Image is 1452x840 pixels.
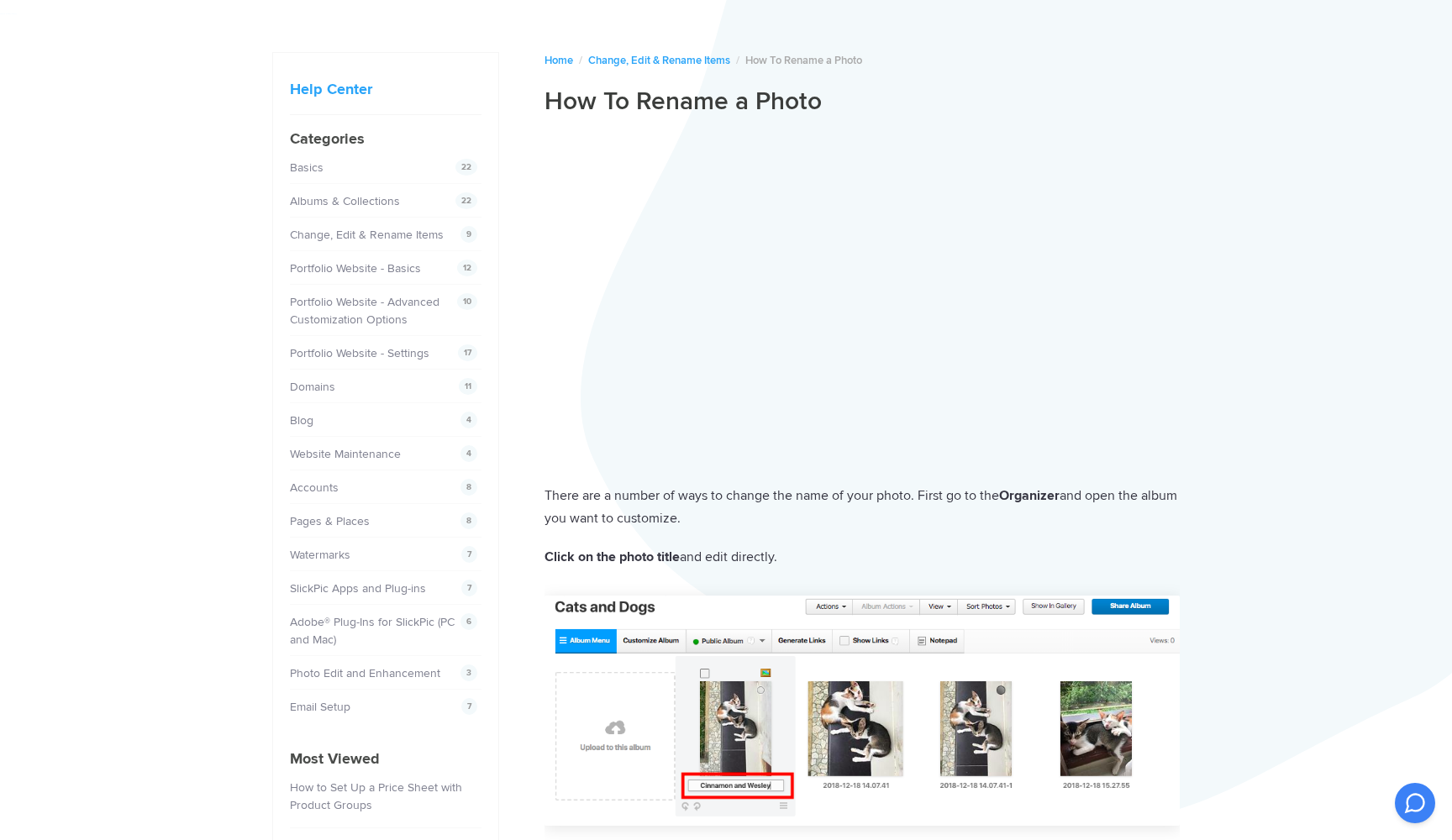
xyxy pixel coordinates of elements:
a: Pages & Places [290,514,370,528]
span: 7 [461,698,477,715]
span: 6 [460,613,477,630]
a: Change, Edit & Rename Items [290,228,444,242]
a: Photo Edit and Enhancement [290,666,440,680]
p: There are a number of ways to change the name of your photo. First go to the and open the album y... [544,485,1180,529]
a: Portfolio Website - Advanced Customization Options [290,295,439,327]
span: 3 [460,664,477,681]
h4: Most Viewed [290,748,481,770]
span: 7 [461,580,477,596]
a: Accounts [290,480,339,495]
a: Email Setup [290,700,350,714]
a: Home [544,54,573,67]
span: 11 [459,378,477,395]
a: Change, Edit & Rename Items [588,54,730,67]
a: Portfolio Website - Settings [290,346,429,360]
a: Help Center [290,80,372,98]
span: 22 [455,192,477,209]
span: 8 [460,512,477,529]
span: 22 [455,159,477,176]
a: How to Set Up a Price Sheet with Product Groups [290,780,462,812]
h4: Categories [290,128,481,150]
strong: photo title [619,549,680,565]
a: SlickPic Apps and Plug-ins [290,581,426,596]
strong: Organizer [999,487,1060,504]
a: Website Maintenance [290,447,401,461]
a: Portfolio Website - Basics [290,261,421,276]
a: Basics [290,160,324,175]
span: 9 [460,226,477,243]
span: 8 [460,479,477,496]
a: Watermarks [290,548,350,562]
span: / [736,54,739,67]
span: 4 [460,412,477,428]
a: Blog [290,413,313,428]
span: 4 [460,445,477,462]
span: 7 [461,546,477,563]
span: 12 [457,260,477,276]
h1: How To Rename a Photo [544,86,1180,118]
span: 10 [457,293,477,310]
span: / [579,54,582,67]
a: Domains [290,380,335,394]
iframe: 13 How To Rename A Photo [544,131,1180,461]
a: Albums & Collections [290,194,400,208]
span: How To Rename a Photo [745,54,862,67]
span: 17 [458,344,477,361]
a: Adobe® Plug-Ins for SlickPic (PC and Mac) [290,615,455,647]
strong: Click on the [544,549,616,565]
p: and edit directly. [544,546,1180,569]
